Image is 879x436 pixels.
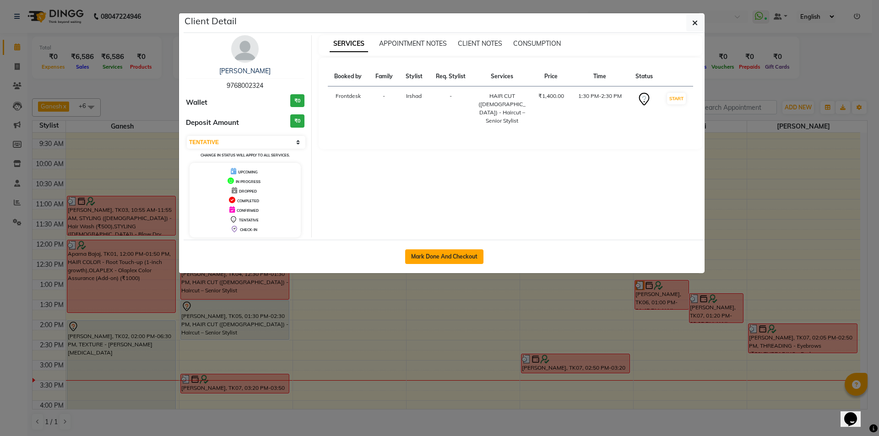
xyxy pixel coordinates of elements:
[458,39,502,48] span: CLIENT NOTES
[201,153,290,157] small: Change in status will apply to all services.
[330,36,368,52] span: SERVICES
[369,86,399,131] td: -
[629,67,659,86] th: Status
[429,67,472,86] th: Req. Stylist
[237,208,259,213] span: CONFIRMED
[237,199,259,203] span: COMPLETED
[429,86,472,131] td: -
[290,94,304,108] h3: ₹0
[369,67,399,86] th: Family
[537,92,565,100] div: ₹1,400.00
[186,118,239,128] span: Deposit Amount
[570,86,629,131] td: 1:30 PM-2:30 PM
[405,249,483,264] button: Mark Done And Checkout
[841,399,870,427] iframe: chat widget
[231,35,259,63] img: avatar
[667,93,686,104] button: START
[238,170,258,174] span: UPCOMING
[236,179,260,184] span: IN PROGRESS
[219,67,271,75] a: [PERSON_NAME]
[328,67,369,86] th: Booked by
[240,227,257,232] span: CHECK-IN
[472,67,531,86] th: Services
[379,39,447,48] span: APPOINTMENT NOTES
[532,67,571,86] th: Price
[328,86,369,131] td: Frontdesk
[184,14,237,28] h5: Client Detail
[570,67,629,86] th: Time
[513,39,561,48] span: CONSUMPTION
[186,97,207,108] span: Wallet
[399,67,429,86] th: Stylist
[290,114,304,128] h3: ₹0
[227,81,263,90] span: 9768002324
[406,92,422,99] span: Irshad
[239,218,259,222] span: TENTATIVE
[239,189,257,194] span: DROPPED
[478,92,526,125] div: HAIR CUT ([DEMOGRAPHIC_DATA]) - Haircut – Senior Stylist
